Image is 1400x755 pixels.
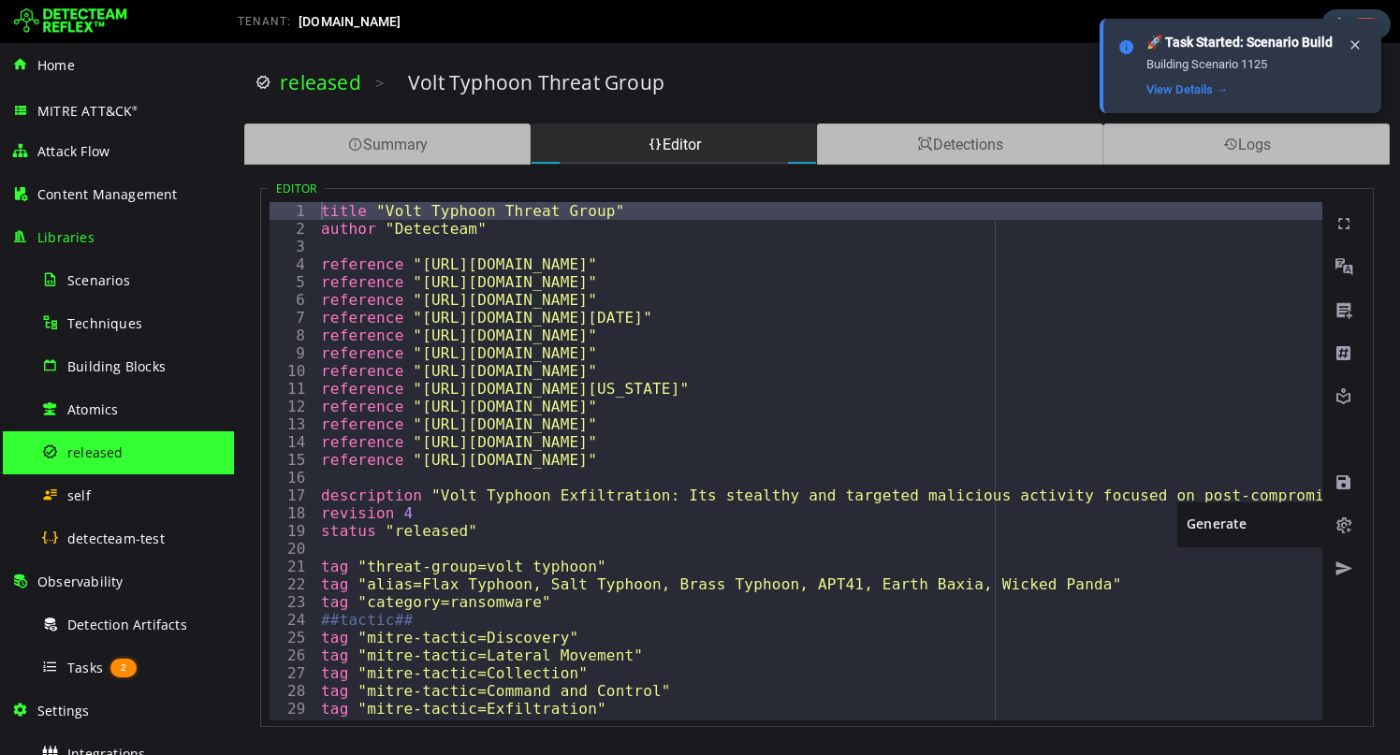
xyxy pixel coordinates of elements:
span: [DOMAIN_NAME] [299,14,401,29]
span: Scenarios [67,271,130,289]
span: Tasks [67,659,103,676]
div: 9 [36,301,83,319]
sup: ® [132,104,138,112]
div: 4 [36,212,83,230]
div: 28 [36,639,83,657]
div: 18 [36,461,83,479]
span: Content Management [37,185,178,203]
a: View Details → [1146,82,1228,96]
div: 21 [36,515,83,532]
div: 23 [36,550,83,568]
span: > [141,29,151,51]
div: 7 [36,266,83,283]
div: 14 [36,390,83,408]
div: Logs [869,80,1156,122]
span: self [67,486,91,504]
a: released [46,26,127,52]
span: Techniques [67,314,142,332]
div: 19 [36,479,83,497]
span: TENANT: [238,15,291,28]
div: 2 [36,177,83,195]
div: Editor [297,80,583,122]
div: 16 [36,426,83,443]
span: Settings [37,702,90,719]
div: 1 [36,159,83,177]
span: released [67,443,124,461]
div: 20 [36,497,83,515]
div: 12 [36,355,83,372]
span: Atomics [67,400,118,418]
span: Home [37,56,75,74]
button: Public [1051,28,1145,51]
div: 15 [36,408,83,426]
span: Attack Flow [37,142,109,160]
span: Building Blocks [67,357,166,375]
span: Libraries [37,228,95,246]
div: 11 [36,337,83,355]
div: Generate [943,459,1089,504]
div: 13 [36,372,83,390]
div: 5 [36,230,83,248]
div: 8 [36,283,83,301]
div: 26 [36,603,83,621]
div: Detections [583,80,869,122]
div: Task Notifications [1321,9,1391,39]
span: 2 [109,658,138,677]
div: 17 [36,443,83,461]
h3: Volt Typhoon Threat Group [174,26,430,52]
div: 6 [36,248,83,266]
div: 24 [36,568,83,586]
div: Building Scenario 1125 [1146,56,1333,73]
div: Summary [10,80,297,122]
span: 4 [1353,18,1379,32]
legend: Editor [35,138,90,153]
div: 🚀 Task Started: Scenario Build [1146,34,1333,52]
span: detecteam-test [67,530,165,547]
div: 10 [36,319,83,337]
div: 3 [36,195,83,212]
span: Detection Artifacts [67,616,187,633]
div: 25 [36,586,83,603]
img: Detecteam logo [14,7,127,36]
span: Public [1073,32,1122,47]
span: Observability [37,573,124,590]
div: 27 [36,621,83,639]
div: 30 [36,675,83,692]
div: 29 [36,657,83,675]
div: 22 [36,532,83,550]
span: MITRE ATT&CK [37,102,139,120]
